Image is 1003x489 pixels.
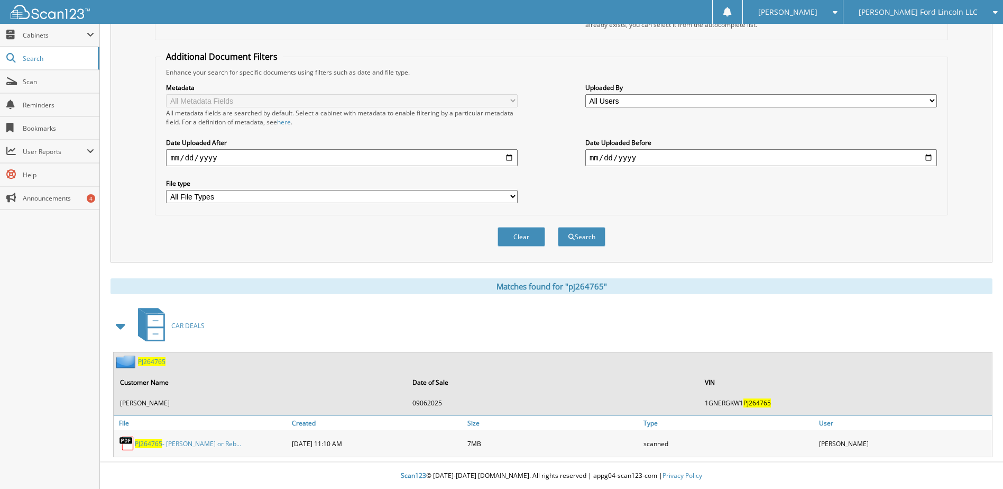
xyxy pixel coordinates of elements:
div: 7MB [465,433,640,454]
th: Customer Name [115,372,406,393]
td: 09062025 [407,394,698,412]
input: end [585,149,937,166]
span: Search [23,54,93,63]
td: [PERSON_NAME] [115,394,406,412]
div: All metadata fields are searched by default. Select a cabinet with metadata to enable filtering b... [166,108,518,126]
label: Date Uploaded Before [585,138,937,147]
div: [DATE] 11:10 AM [289,433,465,454]
td: 1GNERGKW1 [700,394,991,412]
a: here [277,117,291,126]
label: File type [166,179,518,188]
span: [PERSON_NAME] [758,9,817,15]
a: PJ264765 [138,357,165,366]
iframe: Chat Widget [950,438,1003,489]
div: Matches found for "pj264765" [111,278,992,294]
a: PJ264765- [PERSON_NAME] or Reb... [135,439,241,448]
button: Clear [498,227,545,247]
span: PJ264765 [743,399,771,408]
img: scan123-logo-white.svg [11,5,90,19]
a: Type [641,416,816,430]
span: Cabinets [23,31,87,40]
div: [PERSON_NAME] [816,433,992,454]
a: User [816,416,992,430]
button: Search [558,227,605,247]
legend: Additional Document Filters [161,51,283,62]
img: folder2.png [116,355,138,368]
span: Scan123 [401,471,426,480]
div: Enhance your search for specific documents using filters such as date and file type. [161,68,942,77]
div: © [DATE]-[DATE] [DOMAIN_NAME]. All rights reserved | appg04-scan123-com | [100,463,1003,489]
span: Bookmarks [23,124,94,133]
input: start [166,149,518,166]
a: Privacy Policy [662,471,702,480]
span: PJ264765 [135,439,162,448]
a: Created [289,416,465,430]
a: File [114,416,289,430]
label: Metadata [166,83,518,92]
span: Scan [23,77,94,86]
label: Uploaded By [585,83,937,92]
a: Size [465,416,640,430]
span: [PERSON_NAME] Ford Lincoln LLC [859,9,978,15]
label: Date Uploaded After [166,138,518,147]
span: User Reports [23,147,87,156]
a: CAR DEALS [132,305,205,347]
span: Announcements [23,194,94,203]
div: scanned [641,433,816,454]
span: Help [23,170,94,179]
span: CAR DEALS [171,321,205,330]
span: Reminders [23,101,94,110]
th: VIN [700,372,991,393]
th: Date of Sale [407,372,698,393]
div: 4 [87,194,95,203]
img: PDF.png [119,436,135,451]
